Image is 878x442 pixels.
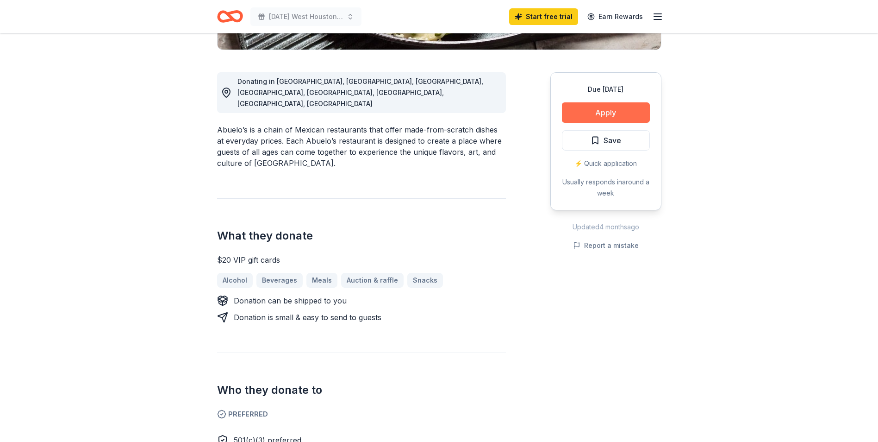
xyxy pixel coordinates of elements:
[562,130,650,151] button: Save
[604,134,621,146] span: Save
[306,273,337,288] a: Meals
[562,84,650,95] div: Due [DATE]
[269,11,343,22] span: [DATE] West Houston Challenge
[217,228,506,243] h2: What they donate
[217,409,506,420] span: Preferred
[250,7,361,26] button: [DATE] West Houston Challenge
[217,273,253,288] a: Alcohol
[562,102,650,123] button: Apply
[573,240,639,251] button: Report a mistake
[582,8,648,25] a: Earn Rewards
[562,177,650,199] div: Usually responds in around a week
[217,383,506,398] h2: Who they donate to
[234,312,381,323] div: Donation is small & easy to send to guests
[509,8,578,25] a: Start free trial
[234,295,347,306] div: Donation can be shipped to you
[217,124,506,169] div: Abuelo’s is a chain of Mexican restaurants that offer made-from-scratch dishes at everyday prices...
[237,77,483,107] span: Donating in [GEOGRAPHIC_DATA], [GEOGRAPHIC_DATA], [GEOGRAPHIC_DATA], [GEOGRAPHIC_DATA], [GEOGRAPH...
[550,221,661,233] div: Updated 4 months ago
[341,273,404,288] a: Auction & raffle
[217,254,506,265] div: $20 VIP gift cards
[217,6,243,27] a: Home
[256,273,303,288] a: Beverages
[407,273,443,288] a: Snacks
[562,158,650,169] div: ⚡️ Quick application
